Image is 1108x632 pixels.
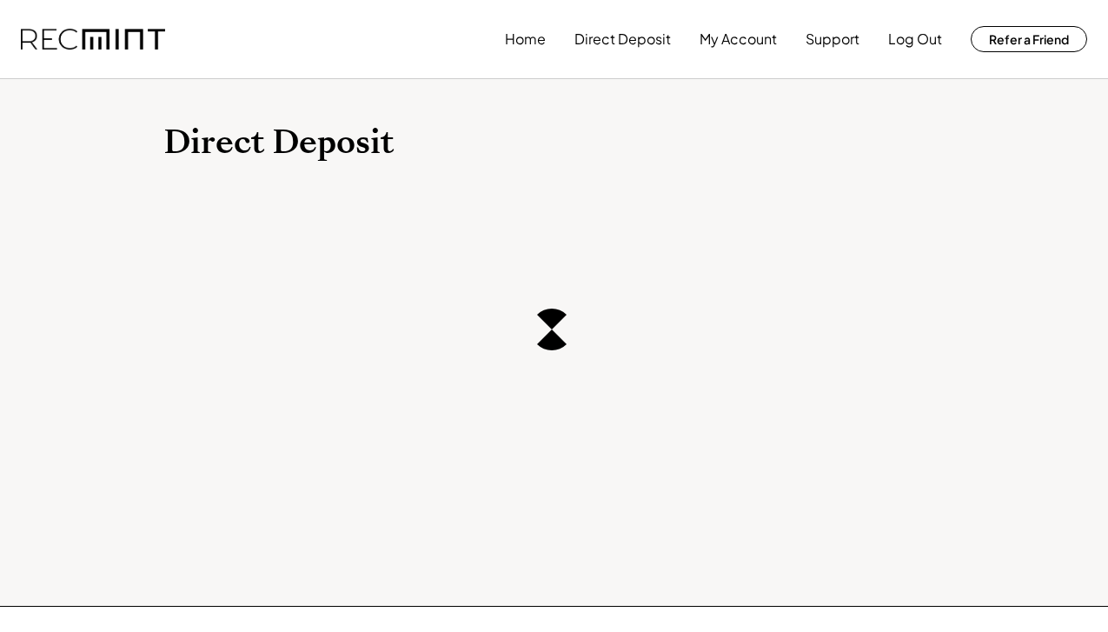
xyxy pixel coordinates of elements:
[888,22,942,57] button: Log Out
[505,22,546,57] button: Home
[971,26,1087,52] button: Refer a Friend
[806,22,859,57] button: Support
[574,22,671,57] button: Direct Deposit
[163,123,945,163] h1: Direct Deposit
[21,29,165,50] img: recmint-logotype%403x.png
[700,22,777,57] button: My Account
